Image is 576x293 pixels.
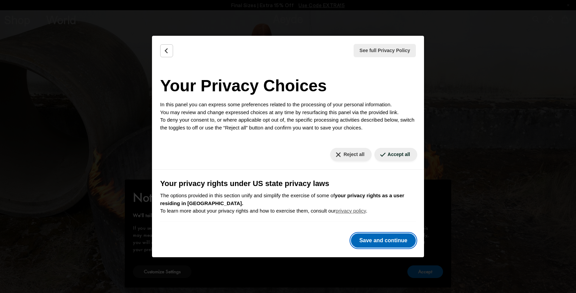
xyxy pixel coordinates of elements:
[160,178,416,189] h3: Your privacy rights under US state privacy laws
[160,74,416,98] h2: Your Privacy Choices
[160,101,416,132] p: In this panel you can express some preferences related to the processing of your personal informa...
[330,148,371,161] button: Reject all
[359,47,410,54] span: See full Privacy Policy
[354,44,416,57] button: See full Privacy Policy
[160,192,416,215] p: The options provided in this section unify and simplify the exercise of some of To learn more abo...
[160,192,404,206] b: your privacy rights as a user residing in [GEOGRAPHIC_DATA].
[336,208,366,214] a: privacy policy
[374,148,417,161] button: Accept all
[351,233,416,248] button: Save and continue
[160,44,173,57] button: Back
